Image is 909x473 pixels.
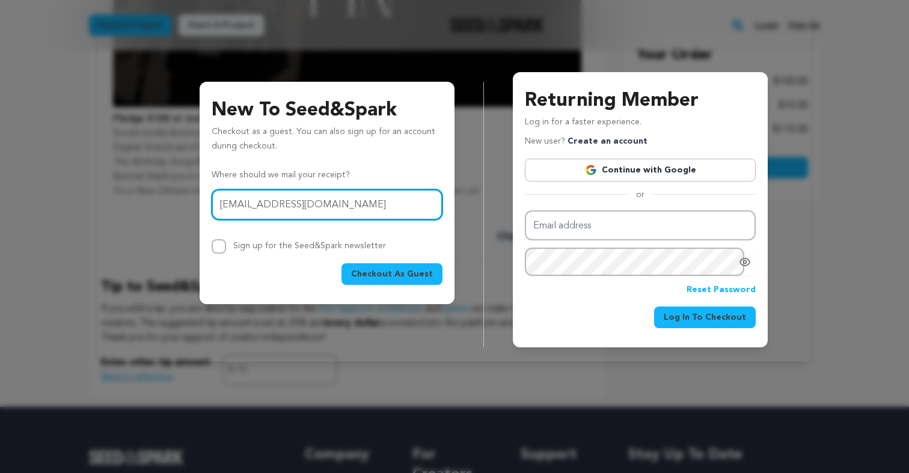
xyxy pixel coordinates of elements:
a: Reset Password [687,283,756,298]
a: Continue with Google [525,159,756,182]
p: New user? [525,135,647,149]
p: Log in for a faster experience. [525,115,756,135]
p: Where should we mail your receipt? [212,168,442,183]
h3: Returning Member [525,87,756,115]
p: Checkout as a guest. You can also sign up for an account during checkout. [212,125,442,159]
button: Log In To Checkout [654,307,756,328]
input: Email address [525,210,756,241]
h3: New To Seed&Spark [212,96,442,125]
input: Email address [212,189,442,220]
button: Checkout As Guest [341,263,442,285]
label: Sign up for the Seed&Spark newsletter [233,242,386,250]
a: Show password as plain text. Warning: this will display your password on the screen. [739,256,751,268]
span: Checkout As Guest [351,268,433,280]
img: Google logo [585,164,597,176]
a: Create an account [568,137,647,145]
span: Log In To Checkout [664,311,746,323]
span: or [629,189,652,201]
